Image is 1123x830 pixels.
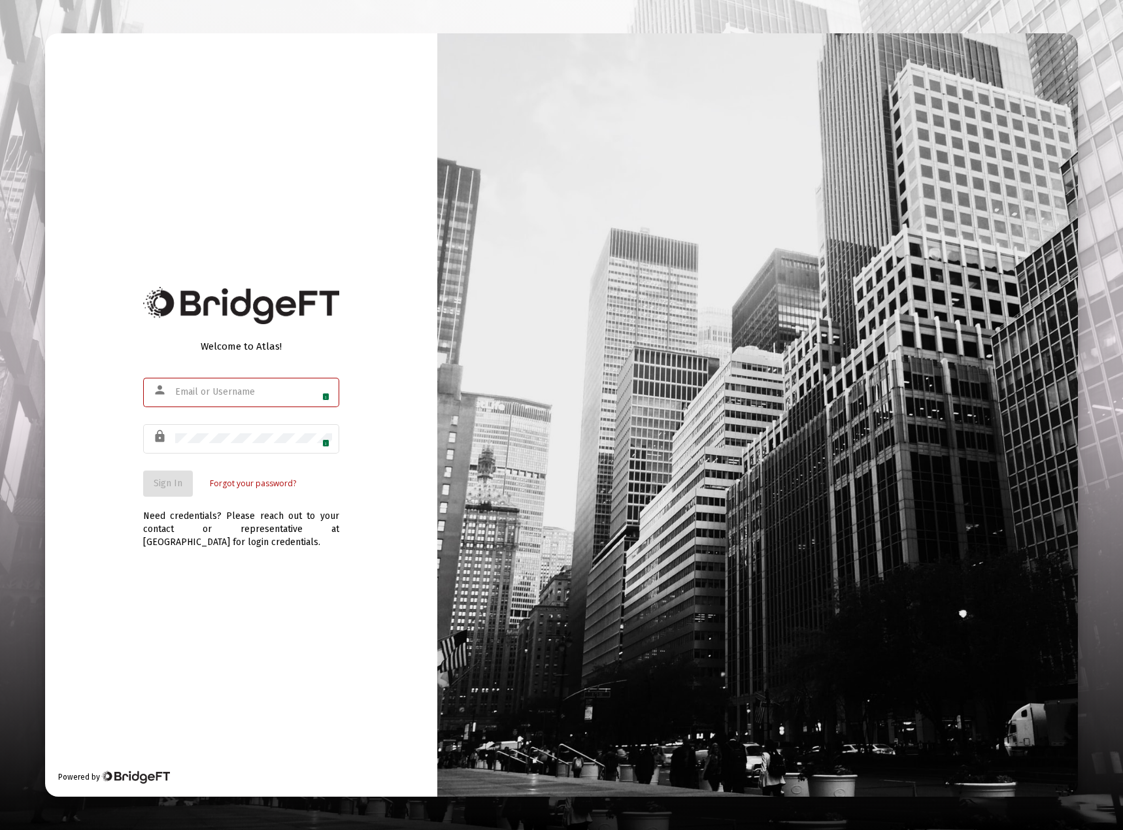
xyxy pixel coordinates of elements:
[143,287,339,324] img: Bridge Financial Technology Logo
[322,439,329,447] span: 1
[175,387,332,397] input: Email or Username
[58,771,170,784] div: Powered by
[153,429,169,444] mat-icon: lock
[143,497,339,549] div: Need credentials? Please reach out to your contact or representative at [GEOGRAPHIC_DATA] for log...
[143,340,339,353] div: Welcome to Atlas!
[316,434,327,444] img: npw-badge-icon.svg
[143,471,193,497] button: Sign In
[322,393,329,401] span: 1
[154,478,182,489] span: Sign In
[210,477,296,490] a: Forgot your password?
[101,771,170,784] img: Bridge Financial Technology Logo
[153,382,169,398] mat-icon: person
[316,388,327,398] img: npw-badge-icon.svg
